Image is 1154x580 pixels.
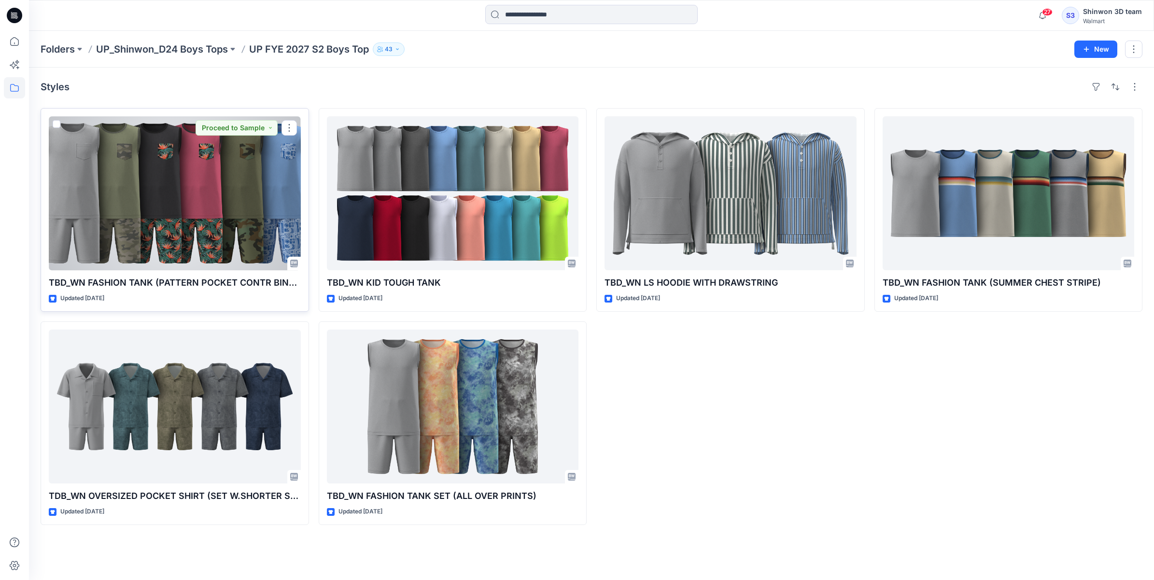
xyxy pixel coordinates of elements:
div: Shinwon 3D team [1083,6,1142,17]
a: TBD_WN KID TOUGH TANK [327,116,579,270]
p: TBD_WN FASHION TANK (SUMMER CHEST STRIPE) [883,276,1135,290]
a: TDB_WN OVERSIZED POCKET SHIRT (SET W.SHORTER SHORTS) [49,330,301,483]
button: New [1074,41,1117,58]
p: Updated [DATE] [60,293,104,304]
p: UP FYE 2027 S2 Boys Top [249,42,369,56]
p: Updated [DATE] [616,293,660,304]
p: 43 [385,44,393,55]
span: 27 [1042,8,1053,16]
a: Folders [41,42,75,56]
p: Updated [DATE] [60,507,104,517]
p: TDB_WN OVERSIZED POCKET SHIRT (SET W.SHORTER SHORTS) [49,489,301,503]
p: TBD_WN KID TOUGH TANK [327,276,579,290]
a: TBD_WN LS HOODIE WITH DRAWSTRING [605,116,857,270]
h4: Styles [41,81,70,93]
button: 43 [373,42,405,56]
p: TBD_WN FASHION TANK SET (ALL OVER PRINTS) [327,489,579,503]
p: Updated [DATE] [338,507,382,517]
p: TBD_WN FASHION TANK (PATTERN POCKET CONTR BINDING) [49,276,301,290]
a: TBD_WN FASHION TANK (PATTERN POCKET CONTR BINDING) [49,116,301,270]
a: UP_Shinwon_D24 Boys Tops [96,42,228,56]
p: Updated [DATE] [338,293,382,304]
div: Walmart [1083,17,1142,25]
div: S3 [1062,7,1079,24]
a: TBD_WN FASHION TANK (SUMMER CHEST STRIPE) [883,116,1135,270]
p: TBD_WN LS HOODIE WITH DRAWSTRING [605,276,857,290]
p: Updated [DATE] [894,293,938,304]
a: TBD_WN FASHION TANK SET (ALL OVER PRINTS) [327,330,579,483]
